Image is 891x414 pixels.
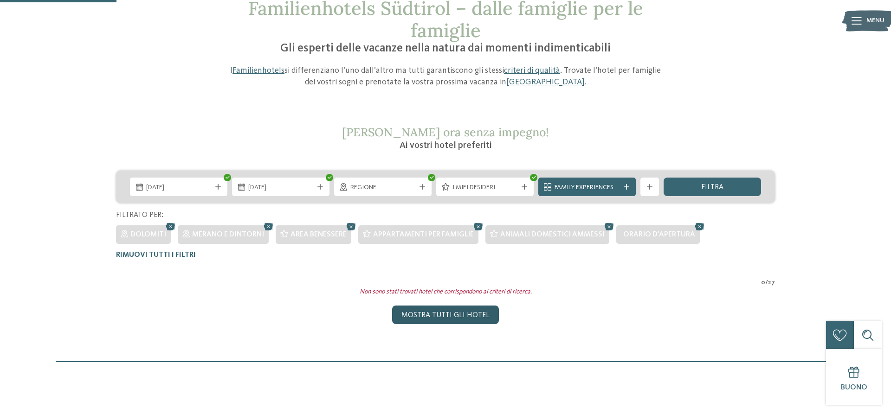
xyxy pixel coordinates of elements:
span: [PERSON_NAME] ora senza impegno! [342,125,549,140]
span: Area benessere [291,231,347,238]
a: [GEOGRAPHIC_DATA] [506,78,585,86]
span: Merano e dintorni [192,231,264,238]
span: Buono [841,384,867,391]
span: / [765,278,768,287]
span: I miei desideri [452,183,517,192]
span: Ai vostri hotel preferiti [400,141,492,150]
a: Buono [826,349,882,405]
div: Non sono stati trovati hotel che corrispondono ai criteri di ricerca. [109,287,782,297]
span: Animali domestici ammessi [500,231,605,238]
a: Familienhotels [232,66,284,75]
span: Gli esperti delle vacanze nella natura dai momenti indimenticabili [280,43,611,54]
span: Family Experiences [555,183,620,192]
span: Dolomiti [130,231,166,238]
span: Filtrato per: [116,211,163,219]
span: filtra [701,184,723,191]
span: [DATE] [146,183,211,192]
span: [DATE] [248,183,313,192]
a: criteri di qualità [504,66,560,75]
span: 27 [768,278,775,287]
span: Orario d'apertura [623,231,695,238]
span: Regione [350,183,415,192]
p: I si differenziano l’uno dall’altro ma tutti garantiscono gli stessi . Trovate l’hotel per famigl... [225,65,666,88]
span: 0 [761,278,765,287]
div: Mostra tutti gli hotel [392,306,499,324]
span: Rimuovi tutti i filtri [116,251,196,259]
span: Appartamenti per famiglie [373,231,474,238]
